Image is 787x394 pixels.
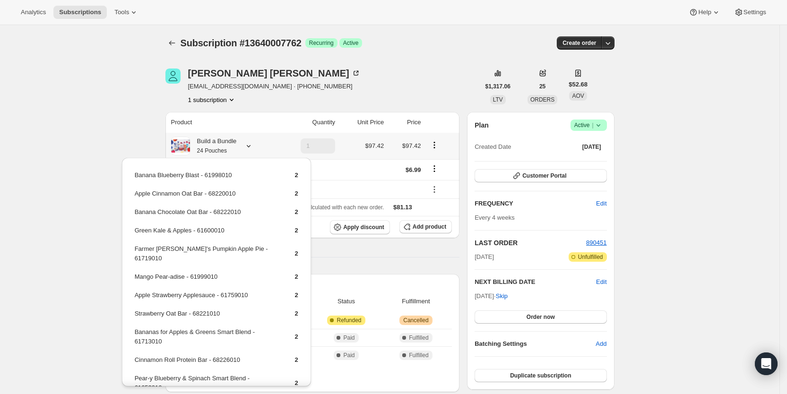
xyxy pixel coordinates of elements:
h2: Plan [475,120,489,130]
h2: LAST ORDER [475,238,586,248]
span: [EMAIL_ADDRESS][DOMAIN_NAME] · [PHONE_NUMBER] [188,82,361,91]
th: Quantity [277,112,338,133]
span: Paid [343,334,355,342]
span: 2 [294,310,298,317]
h2: NEXT BILLING DATE [475,277,596,287]
button: Add product [399,220,452,233]
small: 24 Pouches [197,147,227,154]
span: 2 [294,356,298,363]
th: Product [165,112,277,133]
span: AOV [572,93,584,99]
span: Fulfilled [409,334,428,342]
button: Tools [109,6,144,19]
a: 890451 [586,239,606,246]
span: HEIDI SPERLING [165,69,181,84]
td: Cinnamon Roll Protein Bar - 68226010 [134,355,279,372]
span: $97.42 [402,142,421,149]
span: LTV [493,96,503,103]
button: Subscriptions [165,36,179,50]
span: Unfulfilled [578,253,603,261]
span: Settings [744,9,766,16]
h2: FREQUENCY [475,199,596,208]
span: Tools [114,9,129,16]
td: Farmer [PERSON_NAME]'s Pumpkin Apple Pie - 61719010 [134,244,279,271]
button: 25 [534,80,551,93]
span: Create order [562,39,596,47]
button: 890451 [586,238,606,248]
span: Add product [413,223,446,231]
td: Apple Cinnamon Oat Bar - 68220010 [134,188,279,206]
button: Analytics [15,6,52,19]
span: Subscription #13640007762 [181,38,302,48]
span: $52.68 [569,80,588,89]
span: | [592,121,593,129]
span: 2 [294,291,298,299]
td: Banana Blueberry Blast - 61998010 [134,170,279,188]
span: 2 [294,227,298,234]
td: Strawberry Oat Bar - 68221010 [134,308,279,326]
span: Cancelled [403,317,428,324]
button: Settings [728,6,772,19]
span: Subscriptions [59,9,101,16]
span: $97.42 [365,142,384,149]
span: 2 [294,333,298,340]
span: [DATE] · [475,292,508,300]
span: Active [343,39,359,47]
span: Add [596,339,606,349]
button: Subscriptions [53,6,107,19]
span: 2 [294,379,298,386]
span: 2 [294,171,298,179]
span: Fulfilled [409,351,428,359]
button: Shipping actions [427,163,442,174]
span: Help [698,9,711,16]
td: Apple Strawberry Applesauce - 61759010 [134,290,279,308]
div: Build a Bundle [190,137,237,155]
button: Add [590,336,612,351]
div: Open Intercom Messenger [755,352,778,375]
button: Create order [557,36,602,50]
span: 2 [294,208,298,215]
span: Fulfillment [386,297,447,306]
button: Product actions [188,95,236,104]
span: ORDERS [530,96,554,103]
button: Customer Portal [475,169,606,182]
button: Product actions [427,140,442,150]
button: Edit [596,277,606,287]
button: Apply discount [330,220,390,234]
span: Apply discount [343,223,384,231]
td: Banana Chocolate Oat Bar - 68222010 [134,207,279,224]
span: Customer Portal [522,172,566,180]
td: Green Kale & Apples - 61600010 [134,225,279,243]
span: $6.99 [406,166,421,173]
span: Created Date [475,142,511,152]
span: Paid [343,351,355,359]
span: 2 [294,190,298,197]
span: 2 [294,250,298,257]
td: Bananas for Apples & Greens Smart Blend - 61713010 [134,327,279,354]
button: $1,317.06 [480,80,516,93]
button: [DATE] [577,140,607,154]
span: Order now [527,313,555,321]
span: $81.13 [393,204,412,211]
span: Edit [596,199,606,208]
span: Duplicate subscription [510,372,571,379]
div: [PERSON_NAME] [PERSON_NAME] [188,69,361,78]
button: Skip [490,289,513,304]
h6: Batching Settings [475,339,596,349]
button: Duplicate subscription [475,369,606,382]
span: Skip [496,291,508,301]
button: Help [683,6,726,19]
span: Refunded [337,317,361,324]
span: Recurring [309,39,334,47]
span: 25 [539,83,545,90]
span: Active [574,120,603,130]
span: [DATE] [475,252,494,262]
td: Mango Pear-adise - 61999010 [134,272,279,289]
span: Analytics [21,9,46,16]
button: Order now [475,310,606,324]
span: 2 [294,273,298,280]
th: Unit Price [338,112,387,133]
span: $1,317.06 [485,83,510,90]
